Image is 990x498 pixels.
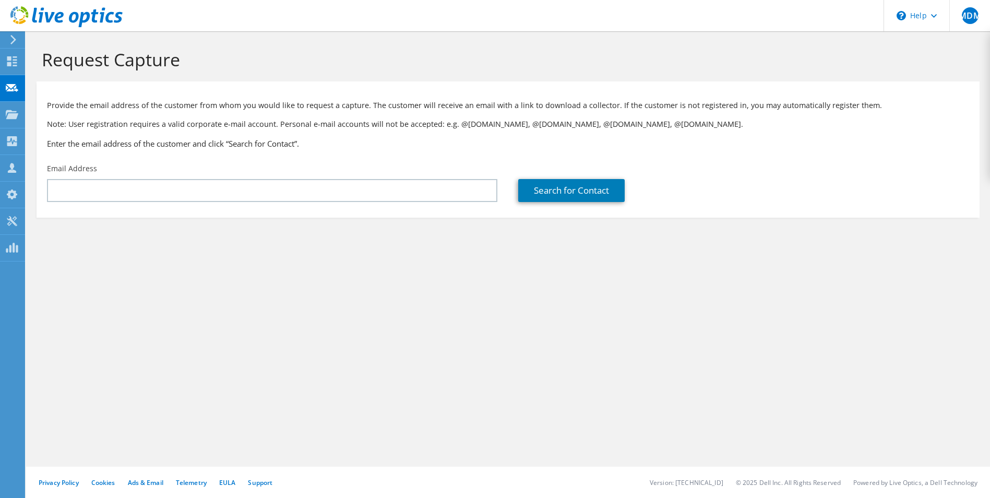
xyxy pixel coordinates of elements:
a: EULA [219,478,235,487]
label: Email Address [47,163,97,174]
a: Search for Contact [518,179,625,202]
li: Version: [TECHNICAL_ID] [650,478,723,487]
a: Cookies [91,478,115,487]
a: Ads & Email [128,478,163,487]
a: Telemetry [176,478,207,487]
li: Powered by Live Optics, a Dell Technology [853,478,977,487]
p: Provide the email address of the customer from whom you would like to request a capture. The cust... [47,100,969,111]
svg: \n [897,11,906,20]
a: Support [248,478,272,487]
h3: Enter the email address of the customer and click “Search for Contact”. [47,138,969,149]
a: Privacy Policy [39,478,79,487]
span: MDM [962,7,979,24]
h1: Request Capture [42,49,969,70]
li: © 2025 Dell Inc. All Rights Reserved [736,478,841,487]
p: Note: User registration requires a valid corporate e-mail account. Personal e-mail accounts will ... [47,118,969,130]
